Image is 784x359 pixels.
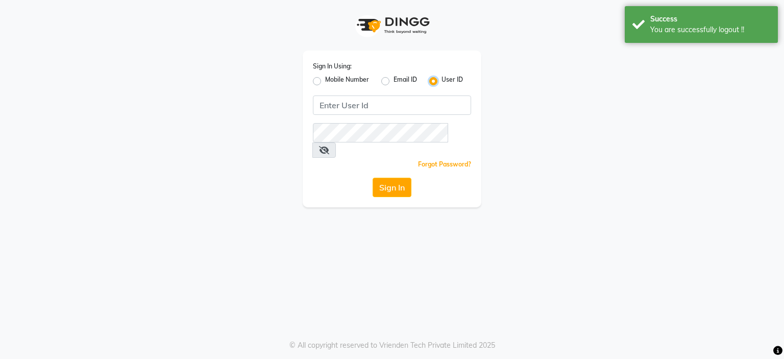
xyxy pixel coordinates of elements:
input: Username [313,95,471,115]
label: User ID [442,75,463,87]
a: Forgot Password? [418,160,471,168]
img: logo1.svg [351,10,433,40]
div: You are successfully logout !! [650,25,770,35]
label: Sign In Using: [313,62,352,71]
label: Email ID [394,75,417,87]
input: Username [313,123,448,142]
div: Success [650,14,770,25]
button: Sign In [373,178,411,197]
label: Mobile Number [325,75,369,87]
